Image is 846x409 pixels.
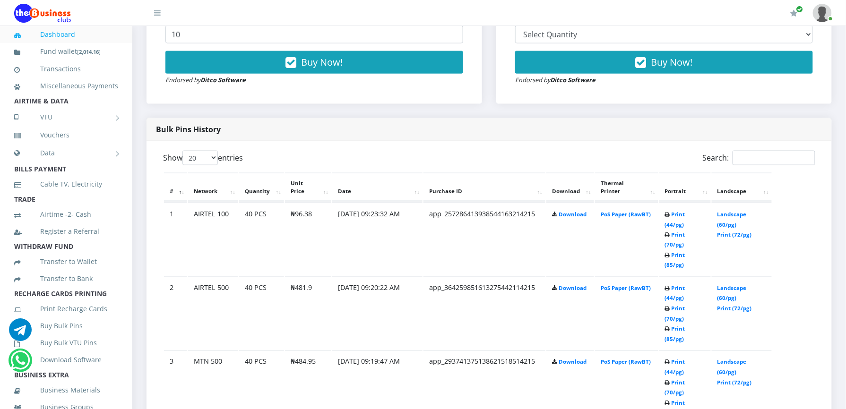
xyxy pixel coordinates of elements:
td: [DATE] 09:20:22 AM [332,277,423,350]
label: Search: [703,151,815,165]
label: Show entries [163,151,243,165]
a: Airtime -2- Cash [14,204,118,225]
th: Unit Price: activate to sort column ascending [285,173,331,202]
strong: Ditco Software [550,76,596,84]
td: AIRTEL 500 [188,277,238,350]
small: [ ] [77,48,101,55]
a: Landscape (60/pg) [717,358,747,376]
a: Print (70/pg) [665,305,685,323]
select: Showentries [182,151,218,165]
th: Download: activate to sort column ascending [546,173,594,202]
a: Data [14,141,118,165]
a: Miscellaneous Payments [14,75,118,97]
a: Transfer to Bank [14,268,118,290]
a: Cable TV, Electricity [14,173,118,195]
th: #: activate to sort column descending [164,173,187,202]
a: Print (70/pg) [665,379,685,397]
a: Print (44/pg) [665,285,685,302]
a: Print (72/pg) [717,231,752,238]
small: Endorsed by [515,76,596,84]
a: Business Materials [14,379,118,401]
td: ₦96.38 [285,203,331,276]
button: Buy Now! [165,51,463,74]
td: 2 [164,277,187,350]
a: Print (72/pg) [717,379,752,386]
th: Landscape: activate to sort column ascending [712,173,772,202]
a: Fund wallet[2,014.16] [14,41,118,63]
td: app_257286413938544163214215 [423,203,545,276]
td: 40 PCS [239,277,284,350]
a: Register a Referral [14,221,118,242]
a: Chat for support [10,356,30,372]
a: Download Software [14,349,118,371]
span: Buy Now! [302,56,343,68]
td: 1 [164,203,187,276]
i: Renew/Upgrade Subscription [791,9,798,17]
input: Enter Quantity [165,26,463,43]
a: Landscape (60/pg) [717,285,747,302]
a: PoS Paper (RawBT) [601,358,651,366]
a: Transfer to Wallet [14,251,118,273]
th: Portrait: activate to sort column ascending [659,173,711,202]
strong: Ditco Software [200,76,246,84]
button: Buy Now! [515,51,813,74]
a: Print (44/pg) [665,358,685,376]
b: 2,014.16 [79,48,99,55]
a: Dashboard [14,24,118,45]
span: Renew/Upgrade Subscription [796,6,803,13]
a: Print (44/pg) [665,211,685,228]
td: ₦481.9 [285,277,331,350]
img: Logo [14,4,71,23]
a: Landscape (60/pg) [717,211,747,228]
td: AIRTEL 100 [188,203,238,276]
input: Search: [733,151,815,165]
a: Buy Bulk VTU Pins [14,332,118,354]
a: PoS Paper (RawBT) [601,211,651,218]
th: Date: activate to sort column ascending [332,173,423,202]
a: Download [559,285,587,292]
a: Transactions [14,58,118,80]
small: Endorsed by [165,76,246,84]
th: Quantity: activate to sort column ascending [239,173,284,202]
a: Print Recharge Cards [14,298,118,320]
span: Buy Now! [651,56,693,68]
th: Network: activate to sort column ascending [188,173,238,202]
a: Print (85/pg) [665,325,685,343]
a: Buy Bulk Pins [14,315,118,337]
a: Print (70/pg) [665,231,685,248]
th: Purchase ID: activate to sort column ascending [423,173,545,202]
a: VTU [14,105,118,129]
th: Thermal Printer: activate to sort column ascending [595,173,658,202]
td: [DATE] 09:23:32 AM [332,203,423,276]
a: Vouchers [14,124,118,146]
a: PoS Paper (RawBT) [601,285,651,292]
td: app_364259851613275442114215 [423,277,545,350]
a: Print (72/pg) [717,305,752,312]
a: Print (85/pg) [665,252,685,269]
strong: Bulk Pins History [156,124,221,135]
td: 40 PCS [239,203,284,276]
a: Download [559,358,587,366]
a: Download [559,211,587,218]
img: User [813,4,832,22]
a: Chat for support [9,325,32,341]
